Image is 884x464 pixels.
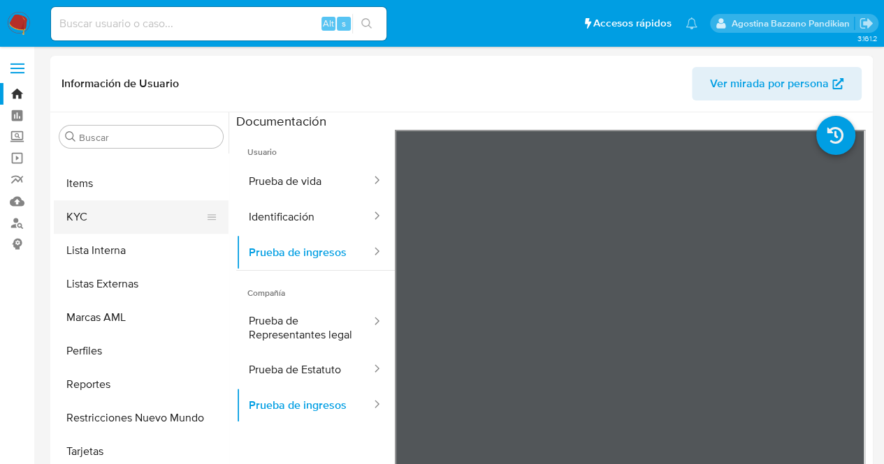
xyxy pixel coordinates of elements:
[65,131,76,142] button: Buscar
[692,67,862,100] button: Ver mirada por persona
[54,234,229,267] button: Lista Interna
[54,334,229,368] button: Perfiles
[51,15,386,33] input: Buscar usuario o caso...
[342,17,346,30] span: s
[731,17,854,30] p: agostina.bazzano@mercadolibre.com
[54,167,229,200] button: Items
[61,77,179,91] h1: Información de Usuario
[54,368,229,401] button: Reportes
[859,16,874,31] a: Salir
[54,401,229,435] button: Restricciones Nuevo Mundo
[54,301,229,334] button: Marcas AML
[352,14,381,33] button: search-icon
[323,17,334,30] span: Alt
[593,16,672,31] span: Accesos rápidos
[54,200,217,234] button: KYC
[79,131,217,144] input: Buscar
[686,17,697,29] a: Notificaciones
[710,67,829,100] span: Ver mirada por persona
[54,267,229,301] button: Listas Externas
